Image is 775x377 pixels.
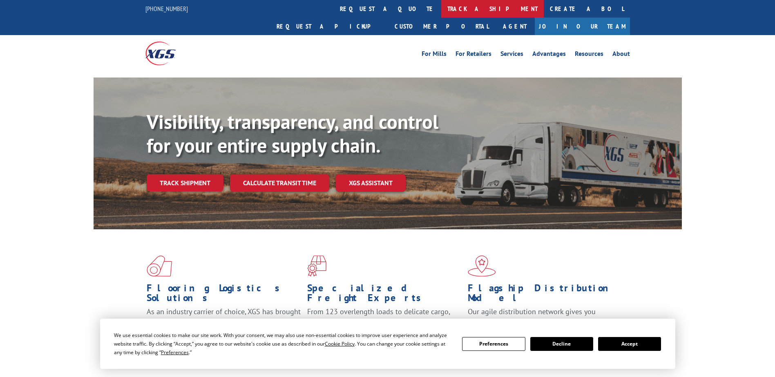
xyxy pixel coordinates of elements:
img: xgs-icon-focused-on-flooring-red [307,255,326,277]
h1: Flagship Distribution Model [468,283,622,307]
a: Join Our Team [535,18,630,35]
a: XGS ASSISTANT [336,174,406,192]
p: From 123 overlength loads to delicate cargo, our experienced staff knows the best way to move you... [307,307,462,343]
button: Accept [598,337,661,351]
button: Decline [530,337,593,351]
b: Visibility, transparency, and control for your entire supply chain. [147,109,438,158]
a: Advantages [532,51,566,60]
h1: Specialized Freight Experts [307,283,462,307]
img: xgs-icon-total-supply-chain-intelligence-red [147,255,172,277]
button: Preferences [462,337,525,351]
a: Services [500,51,523,60]
a: Track shipment [147,174,223,191]
a: [PHONE_NUMBER] [145,4,188,13]
span: Preferences [161,349,189,356]
a: Customer Portal [389,18,495,35]
div: Cookie Consent Prompt [100,319,675,369]
a: Agent [495,18,535,35]
span: Cookie Policy [325,340,355,347]
div: We use essential cookies to make our site work. With your consent, we may also use non-essential ... [114,331,452,357]
span: Our agile distribution network gives you nationwide inventory management on demand. [468,307,618,326]
a: Calculate transit time [230,174,329,192]
a: Resources [575,51,603,60]
a: About [612,51,630,60]
span: As an industry carrier of choice, XGS has brought innovation and dedication to flooring logistics... [147,307,301,336]
a: Request a pickup [270,18,389,35]
h1: Flooring Logistics Solutions [147,283,301,307]
a: For Retailers [456,51,491,60]
img: xgs-icon-flagship-distribution-model-red [468,255,496,277]
a: For Mills [422,51,447,60]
